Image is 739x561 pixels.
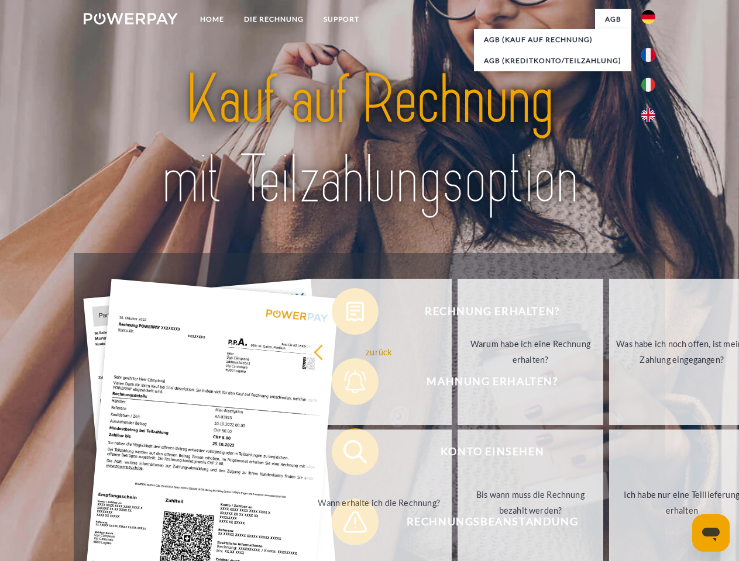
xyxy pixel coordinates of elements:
img: en [641,108,655,122]
div: Warum habe ich eine Rechnung erhalten? [465,336,596,368]
a: SUPPORT [314,9,369,30]
a: AGB (Kauf auf Rechnung) [474,29,631,50]
a: DIE RECHNUNG [234,9,314,30]
a: agb [595,9,631,30]
img: de [641,10,655,24]
a: Home [190,9,234,30]
div: zurück [313,344,445,359]
a: AGB (Kreditkonto/Teilzahlung) [474,50,631,71]
img: fr [641,48,655,62]
img: title-powerpay_de.svg [112,56,627,224]
iframe: Schaltfläche zum Öffnen des Messaging-Fensters [692,514,730,552]
div: Bis wann muss die Rechnung bezahlt werden? [465,487,596,518]
div: Wann erhalte ich die Rechnung? [313,494,445,510]
img: logo-powerpay-white.svg [84,13,178,25]
img: it [641,78,655,92]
